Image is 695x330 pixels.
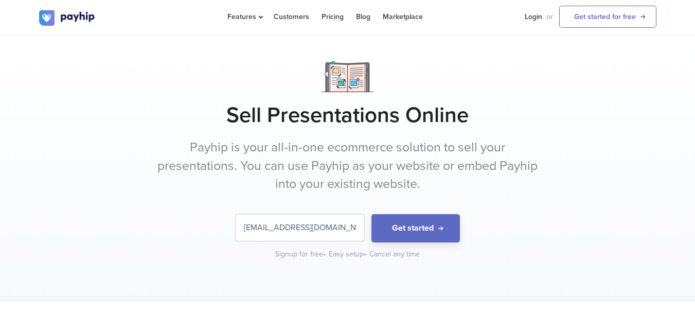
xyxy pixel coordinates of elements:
[227,12,261,21] span: Features
[559,6,656,28] a: Get started for free
[39,102,656,128] h1: Sell Presentations Online
[364,250,366,258] span: •
[371,214,460,242] button: Get started
[369,249,420,259] div: Cancel any time
[155,138,541,194] p: Payhip is your all-in-one ecommerce solution to sell your presentations. You can use Payhip as yo...
[323,250,326,258] span: •
[329,249,367,259] div: Easy setup
[39,10,96,26] img: logo.svg
[236,214,364,241] input: Enter your email address
[275,249,327,259] div: Signup for free
[322,61,373,92] img: Notebook.png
